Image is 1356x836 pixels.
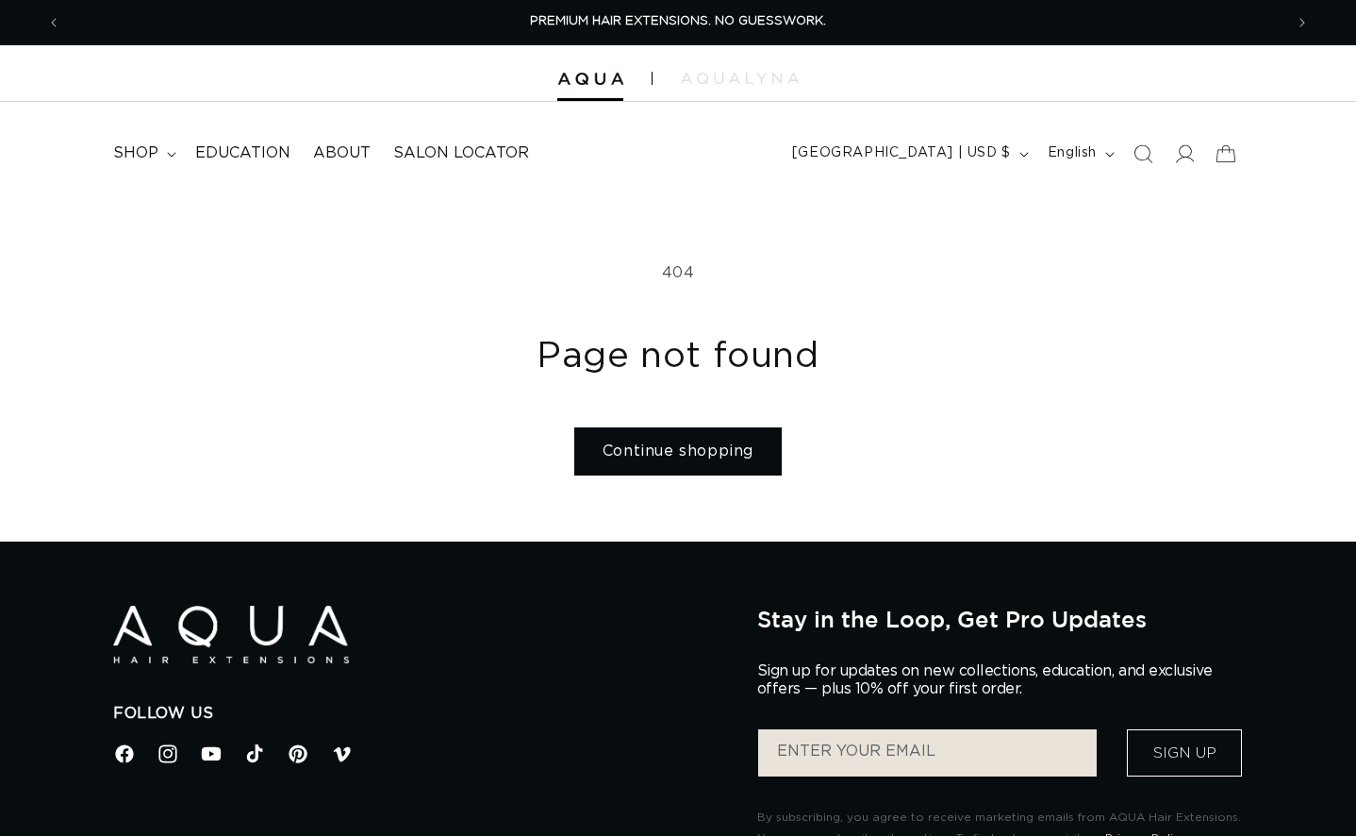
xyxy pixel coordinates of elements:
a: Salon Locator [382,132,540,175]
span: [GEOGRAPHIC_DATA] | USD $ [792,143,1011,163]
a: Continue shopping [574,427,782,476]
p: 404 [113,259,1243,287]
span: English [1048,143,1097,163]
span: shop [113,143,158,163]
span: Education [195,143,290,163]
button: [GEOGRAPHIC_DATA] | USD $ [781,136,1036,172]
button: Sign Up [1127,729,1242,777]
img: Aqua Hair Extensions [557,73,623,86]
a: About [302,132,382,175]
button: English [1036,136,1122,172]
button: Previous announcement [33,5,74,41]
span: PREMIUM HAIR EXTENSIONS. NO GUESSWORK. [530,15,826,27]
h2: Follow Us [113,704,729,724]
summary: Search [1122,133,1164,175]
h1: Page not found [113,334,1243,380]
summary: shop [102,132,184,175]
img: aqualyna.com [681,73,799,84]
button: Next announcement [1282,5,1323,41]
span: Salon Locator [393,143,529,163]
input: ENTER YOUR EMAIL [758,729,1097,777]
h2: Stay in the Loop, Get Pro Updates [757,606,1243,632]
a: Education [184,132,302,175]
p: Sign up for updates on new collections, education, and exclusive offers — plus 10% off your first... [757,662,1229,698]
img: Aqua Hair Extensions [113,606,349,663]
span: About [313,143,371,163]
